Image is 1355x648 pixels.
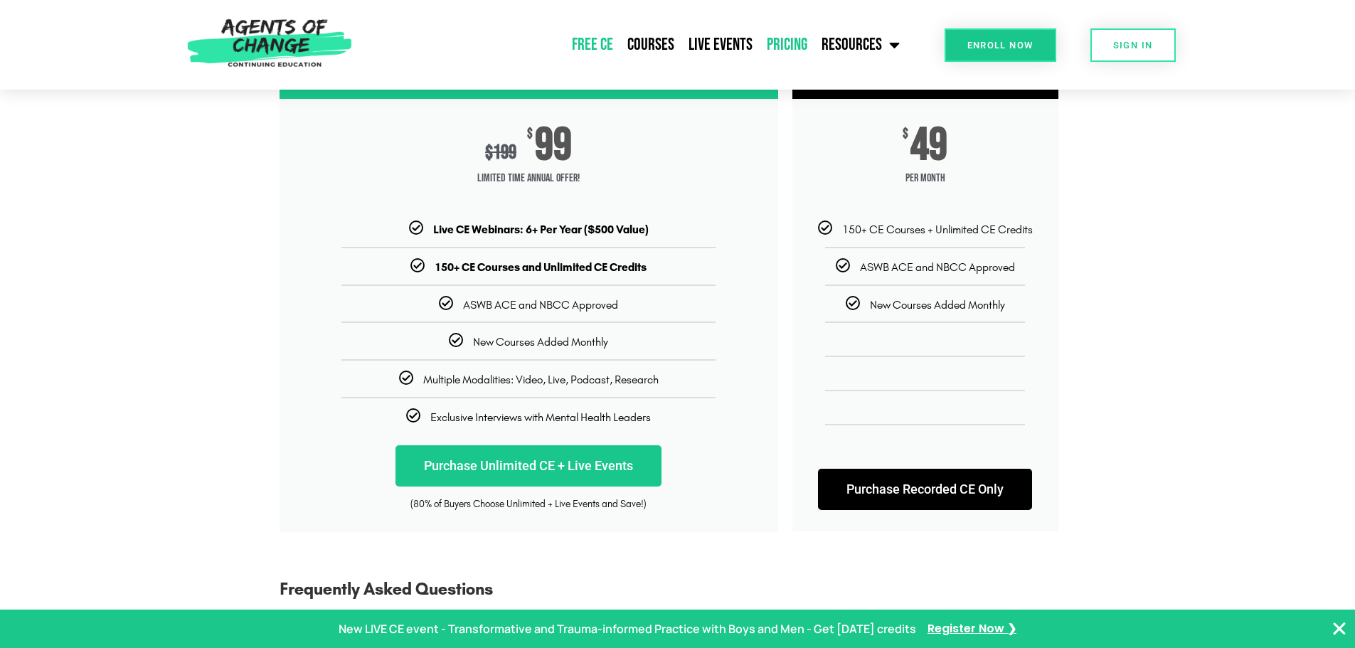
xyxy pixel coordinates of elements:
[473,335,608,349] span: New Courses Added Monthly
[760,27,814,63] a: Pricing
[1113,41,1153,50] span: SIGN IN
[967,41,1033,50] span: Enroll Now
[535,127,572,164] span: 99
[280,575,1076,617] h3: Frequently Asked Questions
[527,127,533,142] span: $
[818,469,1032,510] a: Purchase Recorded CE Only
[359,27,907,63] nav: Menu
[945,28,1056,62] a: Enroll Now
[485,141,516,164] div: 199
[1090,28,1176,62] a: SIGN IN
[842,223,1033,236] span: 150+ CE Courses + Unlimited CE Credits
[620,27,681,63] a: Courses
[870,298,1005,312] span: New Courses Added Monthly
[792,164,1058,193] span: per month
[301,497,757,511] div: (80% of Buyers Choose Unlimited + Live Events and Save!)
[814,27,907,63] a: Resources
[423,373,659,386] span: Multiple Modalities: Video, Live, Podcast, Research
[339,619,916,639] p: New LIVE CE event - Transformative and Trauma-informed Practice with Boys and Men - Get [DATE] cr...
[928,619,1016,639] a: Register Now ❯
[565,27,620,63] a: Free CE
[860,260,1015,274] span: ASWB ACE and NBCC Approved
[280,164,778,193] span: Limited Time Annual Offer!
[681,27,760,63] a: Live Events
[910,127,947,164] span: 49
[430,410,651,424] span: Exclusive Interviews with Mental Health Leaders
[485,141,493,164] span: $
[463,298,618,312] span: ASWB ACE and NBCC Approved
[433,223,649,236] b: Live CE Webinars: 6+ Per Year ($500 Value)
[903,127,908,142] span: $
[1331,620,1348,637] button: Close Banner
[395,445,661,487] a: Purchase Unlimited CE + Live Events
[435,260,647,274] b: 150+ CE Courses and Unlimited CE Credits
